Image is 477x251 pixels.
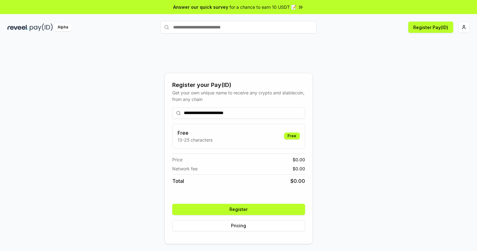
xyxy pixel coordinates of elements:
[172,220,305,231] button: Pricing
[229,4,296,10] span: for a chance to earn 10 USDT 📝
[172,165,198,172] span: Network fee
[293,165,305,172] span: $ 0.00
[178,129,213,137] h3: Free
[172,177,184,185] span: Total
[172,156,183,163] span: Price
[30,23,53,31] img: pay_id
[172,89,305,103] div: Get your own unique name to receive any crypto and stablecoin, from any chain
[408,22,453,33] button: Register Pay(ID)
[172,204,305,215] button: Register
[284,133,300,139] div: Free
[290,177,305,185] span: $ 0.00
[8,23,28,31] img: reveel_dark
[172,81,305,89] div: Register your Pay(ID)
[54,23,72,31] div: Alpha
[178,137,213,143] p: 13-25 characters
[173,4,228,10] span: Answer our quick survey
[293,156,305,163] span: $ 0.00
